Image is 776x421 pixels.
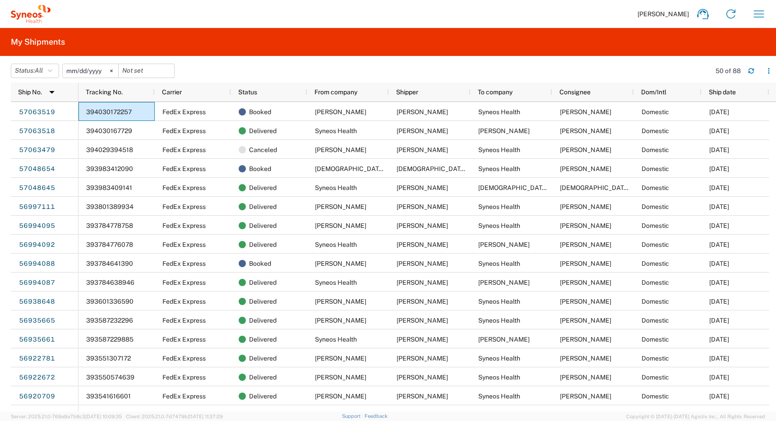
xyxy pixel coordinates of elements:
span: Delivered [249,121,277,140]
span: 09/26/2025 [709,298,729,305]
span: 393551307172 [86,355,131,362]
span: Syneos Health [478,222,520,229]
span: 394029394518 [86,146,133,153]
span: FedEx Express [162,165,206,172]
span: Domestic [642,241,669,248]
span: Parth Shah [560,336,611,343]
span: Parth Shah [315,317,366,324]
span: Domestic [642,317,669,324]
span: FedEx Express [162,184,206,191]
span: 10/01/2025 [709,279,729,286]
span: Delivered [249,330,277,349]
a: 56994087 [18,275,55,290]
span: 394030167729 [86,127,132,134]
span: Status [238,88,257,96]
a: 56994092 [18,237,55,252]
span: Delivered [249,273,277,292]
span: Domestic [642,203,669,210]
a: 56994088 [18,256,55,271]
span: Shireen Kahai [560,279,611,286]
span: Shaun Villafana [560,203,611,210]
span: 10/01/2025 [709,260,729,267]
span: Syneos Health [478,393,520,400]
span: 393784638946 [86,279,134,286]
a: 56938648 [18,294,55,309]
span: FedEx Express [162,260,206,267]
span: Shipper [396,88,418,96]
span: Noella Victor [315,222,366,229]
span: Venma Thomas [397,203,448,210]
span: Shaun Villafana [560,355,611,362]
span: Shaun Villafana [560,146,611,153]
span: Delivered [249,178,277,197]
span: Gayathri Sidharth [397,355,448,362]
span: Consignee [559,88,591,96]
span: FedEx Express [162,374,206,381]
span: 393784641390 [86,260,133,267]
span: Shaun Villafana [560,222,611,229]
input: Not set [63,64,118,78]
span: Shaun Villafana [560,393,611,400]
span: Delivered [249,349,277,368]
span: Ciela Tanjuatco [315,298,366,305]
span: Domestic [642,374,669,381]
span: 393784776078 [86,241,133,248]
span: Domestic [642,260,669,267]
span: 09/25/2025 [709,355,729,362]
span: FedEx Express [162,336,206,343]
span: Domestic [642,355,669,362]
span: Delivered [249,197,277,216]
span: Carrier [162,88,182,96]
span: Shireen Kahai [478,279,530,286]
span: Shaun Villafana [397,241,448,248]
span: Domestic [642,127,669,134]
a: 56997111 [18,199,55,214]
span: FedEx Express [162,298,206,305]
span: 10/08/2025 [709,165,729,172]
span: 393587229885 [86,336,134,343]
span: FedEx Express [162,393,206,400]
span: To company [478,88,513,96]
span: Syneos Health [478,203,520,210]
a: 57063519 [18,105,55,119]
span: Booked [249,254,271,273]
a: 56922781 [18,351,55,365]
span: 10/01/2025 [709,222,729,229]
span: Syneos Health [478,355,520,362]
span: Delivered [249,216,277,235]
span: FedEx Express [162,241,206,248]
span: FedEx Express [162,127,206,134]
span: Shaun Villafana [397,279,448,286]
a: 57063518 [18,124,55,138]
span: Syneos Health [315,184,357,191]
span: 09/26/2025 [709,336,729,343]
span: FedEx Express [162,222,206,229]
a: 56935661 [18,332,55,347]
input: Not set [119,64,174,78]
span: 393601336590 [86,298,134,305]
span: Delivered [249,311,277,330]
a: 57048645 [18,180,55,195]
span: 393550574639 [86,374,134,381]
span: [DATE] 11:37:29 [188,414,223,419]
span: 393541616601 [86,393,131,400]
span: 393784778758 [86,222,133,229]
span: Lysa Shaw [397,108,448,116]
span: Delivered [249,368,277,387]
a: 56994095 [18,218,55,233]
span: Domestic [642,165,669,172]
span: Syneos Health [315,279,357,286]
span: Taylor Glover [397,393,448,400]
span: Syneos Health [315,241,357,248]
span: FedEx Express [162,355,206,362]
span: Shaun Villafana [560,165,611,172]
span: 09/24/2025 [709,393,729,400]
a: Feedback [365,413,388,419]
span: FedEx Express [162,279,206,286]
span: Syneos Health [478,317,520,324]
span: Boley, Birgit [397,374,448,381]
span: Shaun Villafana [397,184,448,191]
span: FedEx Express [162,146,206,153]
span: Shaun Villafana [560,108,611,116]
span: Lysa Shaw [315,108,366,116]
